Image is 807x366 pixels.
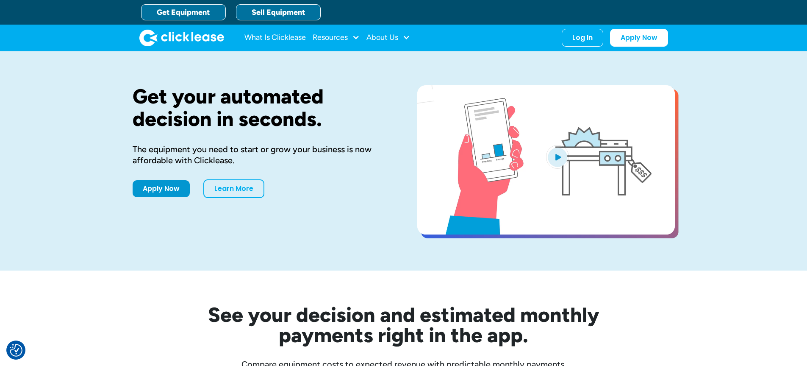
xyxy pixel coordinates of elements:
h1: Get your automated decision in seconds. [133,85,390,130]
img: Blue play button logo on a light blue circular background [546,145,569,169]
img: Revisit consent button [10,344,22,357]
div: Log In [572,34,593,42]
a: open lightbox [417,85,675,235]
div: Resources [313,29,360,46]
h2: See your decision and estimated monthly payments right in the app. [166,305,641,345]
a: Learn More [203,179,264,198]
img: Clicklease logo [139,29,224,46]
a: Apply Now [610,29,668,47]
a: What Is Clicklease [244,29,306,46]
a: Sell Equipment [236,4,321,20]
div: The equipment you need to start or grow your business is now affordable with Clicklease. [133,144,390,166]
a: Get Equipment [141,4,226,20]
a: home [139,29,224,46]
a: Apply Now [133,180,190,197]
div: About Us [366,29,410,46]
button: Consent Preferences [10,344,22,357]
